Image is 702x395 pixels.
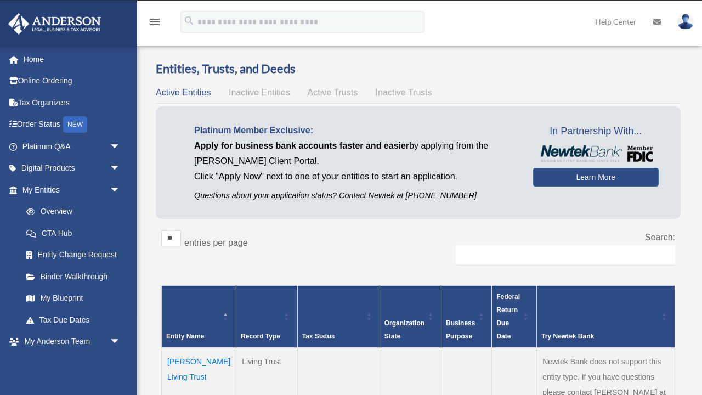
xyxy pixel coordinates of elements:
th: Organization State: Activate to sort [380,286,441,348]
label: entries per page [184,238,248,247]
p: Questions about your application status? Contact Newtek at [PHONE_NUMBER] [194,189,517,202]
span: arrow_drop_down [110,352,132,375]
th: Record Type: Activate to sort [236,286,298,348]
span: Business Purpose [446,319,475,340]
span: arrow_drop_down [110,179,132,201]
i: menu [148,15,161,29]
div: Try Newtek Bank [541,330,658,343]
a: My Blueprint [15,287,132,309]
img: NewtekBankLogoSM.png [539,145,653,162]
p: by applying from the [PERSON_NAME] Client Portal. [194,138,517,169]
a: Tax Due Dates [15,309,132,331]
a: Binder Walkthrough [15,266,132,287]
span: In Partnership With... [533,123,659,140]
a: Order StatusNEW [8,114,137,136]
span: Federal Return Due Date [496,293,520,340]
a: Entity Change Request [15,244,132,266]
a: Tax Organizers [8,92,137,114]
label: Search: [645,233,675,242]
th: Business Purpose: Activate to sort [441,286,492,348]
a: menu [148,19,161,29]
a: My Entitiesarrow_drop_down [8,179,132,201]
span: Entity Name [166,332,204,340]
a: My Documentsarrow_drop_down [8,352,137,374]
span: Active Trusts [308,88,358,97]
span: Inactive Trusts [376,88,432,97]
a: Learn More [533,168,659,187]
a: Platinum Q&Aarrow_drop_down [8,136,137,157]
p: Platinum Member Exclusive: [194,123,517,138]
span: Active Entities [156,88,211,97]
h3: Entities, Trusts, and Deeds [156,60,681,77]
th: Federal Return Due Date: Activate to sort [492,286,537,348]
th: Entity Name: Activate to invert sorting [162,286,236,348]
i: search [183,15,195,27]
span: Apply for business bank accounts faster and easier [194,141,409,150]
a: CTA Hub [15,222,132,244]
th: Try Newtek Bank : Activate to sort [537,286,675,348]
p: Click "Apply Now" next to one of your entities to start an application. [194,169,517,184]
span: Organization State [384,319,424,340]
th: Tax Status: Activate to sort [297,286,380,348]
img: Anderson Advisors Platinum Portal [5,13,104,35]
img: User Pic [677,14,694,30]
span: Inactive Entities [229,88,290,97]
span: arrow_drop_down [110,331,132,353]
span: arrow_drop_down [110,136,132,158]
span: Record Type [241,332,280,340]
a: Home [8,48,137,70]
span: Tax Status [302,332,335,340]
a: Online Ordering [8,70,137,92]
span: arrow_drop_down [110,157,132,180]
a: My Anderson Teamarrow_drop_down [8,331,137,353]
a: Overview [15,201,126,223]
a: Digital Productsarrow_drop_down [8,157,137,179]
div: NEW [63,116,87,133]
